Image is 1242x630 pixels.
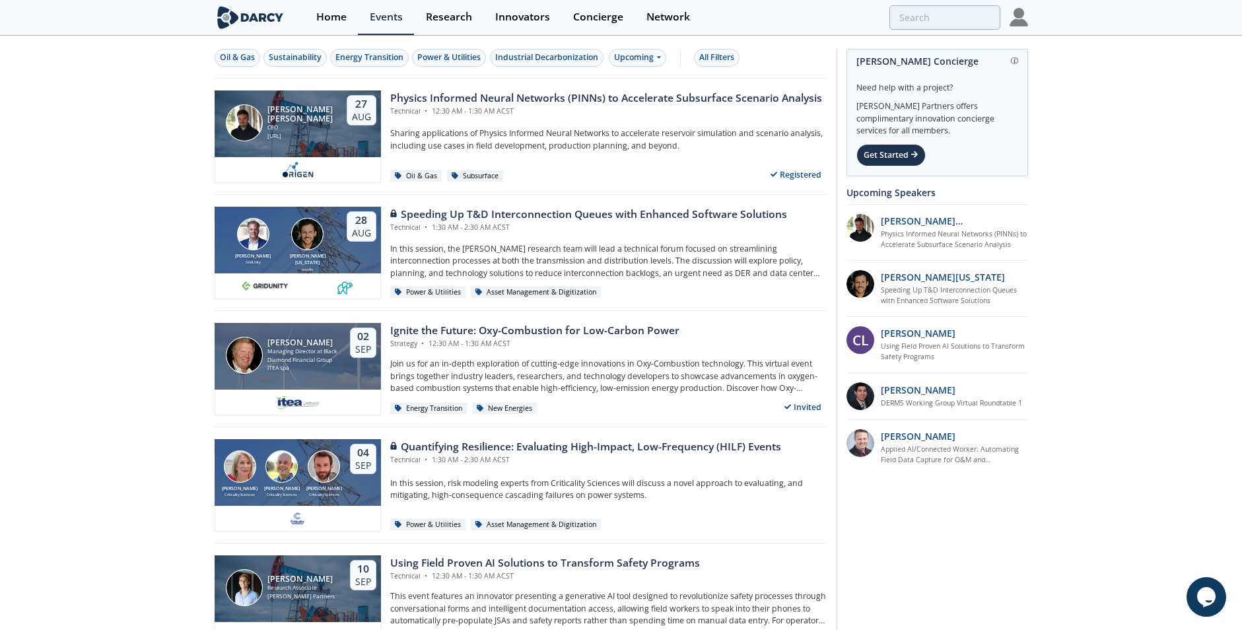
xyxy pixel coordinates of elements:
img: f59c13b7-8146-4c0f-b540-69d0cf6e4c34 [289,510,306,526]
input: Advanced Search [889,5,1000,30]
div: [PERSON_NAME] [232,253,273,260]
div: Power & Utilities [417,52,481,63]
img: e2203200-5b7a-4eed-a60e-128142053302 [275,394,321,410]
img: Brian Fitzsimons [237,218,269,250]
div: Sustainability [269,52,322,63]
p: This event features an innovator presenting a generative AI tool designed to revolutionize safety... [390,590,827,627]
div: Quantifying Resilience: Evaluating High-Impact, Low-Frequency (HILF) Events [390,439,781,455]
span: • [423,455,430,464]
img: Ruben Rodriguez Torrado [226,104,263,141]
div: Oil & Gas [220,52,255,63]
button: All Filters [694,49,740,67]
p: [PERSON_NAME] [881,383,955,397]
span: • [423,571,430,580]
div: Using Field Proven AI Solutions to Transform Safety Programs [390,555,700,571]
a: Patrick Imeson [PERSON_NAME] Managing Director at Black Diamond Financial Group ITEA spa 02 Sep I... [215,323,827,415]
div: Network [646,12,690,22]
div: [PERSON_NAME] [267,338,338,347]
div: GridUnity [232,260,273,265]
button: Industrial Decarbonization [490,49,604,67]
div: Industrial Decarbonization [495,52,598,63]
div: [PERSON_NAME] Partners offers complimentary innovation concierge services for all members. [856,94,1018,137]
div: Sep [355,460,371,472]
a: DERMS Working Group Virtual Roundtable 1 [881,398,1022,409]
div: [PERSON_NAME] [261,485,303,493]
div: [PERSON_NAME] [PERSON_NAME] [267,105,335,123]
div: [PERSON_NAME] [267,575,335,584]
div: Concierge [573,12,623,22]
img: Luigi Montana [291,218,324,250]
p: [PERSON_NAME] [881,326,955,340]
div: Home [316,12,347,22]
div: Technical 1:30 AM - 2:30 AM ACST [390,223,787,233]
img: information.svg [1011,57,1018,65]
div: Oil & Gas [390,170,442,182]
a: Using Field Proven AI Solutions to Transform Safety Programs [881,341,1028,363]
div: Invited [778,399,827,415]
div: Need help with a project? [856,73,1018,94]
div: Research Associate [267,584,335,592]
div: Power & Utilities [390,287,466,298]
p: In this session, risk modeling experts from Criticality Sciences will discuss a novel approach to... [390,477,827,502]
img: Ross Dakin [308,450,340,483]
div: Innovators [495,12,550,22]
img: Profile [1010,8,1028,26]
img: Juan Mayol [226,569,263,606]
div: Upcoming Speakers [846,181,1028,204]
div: Energy Transition [390,403,467,415]
div: Technical 12:30 AM - 1:30 AM ACST [390,571,700,582]
div: CEO [267,123,335,132]
a: Speeding Up T&D Interconnection Queues with Enhanced Software Solutions [881,285,1028,306]
button: Energy Transition [330,49,409,67]
button: Power & Utilities [412,49,486,67]
p: Join us for an in-depth exploration of cutting-edge innovations in Oxy-Combustion technology. Thi... [390,358,827,394]
img: Ben Ruddell [265,450,298,483]
div: ITEA spa [267,364,338,372]
div: Technical 12:30 AM - 1:30 AM ACST [390,106,822,117]
p: [PERSON_NAME] [PERSON_NAME] [881,214,1028,228]
img: logo-wide.svg [215,6,287,29]
div: Managing Director at Black Diamond Financial Group [267,347,338,364]
img: 336b6de1-6040-4323-9c13-5718d9811639 [337,278,353,294]
div: 02 [355,330,371,343]
div: [PERSON_NAME] Partners [267,592,335,601]
img: origen.ai.png [278,162,317,178]
iframe: chat widget [1187,577,1229,617]
div: [PERSON_NAME] [303,485,345,493]
div: Power & Utilities [390,519,466,531]
a: Susan Ginsburg [PERSON_NAME] Criticality Sciences Ben Ruddell [PERSON_NAME] Criticality Sciences ... [215,439,827,532]
img: Patrick Imeson [226,337,263,374]
p: Sharing applications of Physics Informed Neural Networks to accelerate reservoir simulation and s... [390,127,827,152]
a: Applied AI/Connected Worker: Automating Field Data Capture for O&M and Construction [881,444,1028,466]
div: All Filters [699,52,734,63]
div: Criticality Sciences [219,492,261,497]
div: [URL] [267,132,335,141]
div: Get Started [856,144,926,166]
div: Upcoming [609,49,666,67]
div: Events [370,12,403,22]
img: Susan Ginsburg [224,450,256,483]
a: Ruben Rodriguez Torrado [PERSON_NAME] [PERSON_NAME] CEO [URL] 27 Aug Physics Informed Neural Netw... [215,90,827,183]
div: Strategy 12:30 AM - 1:30 AM ACST [390,339,679,349]
div: Sep [355,343,371,355]
a: Physics Informed Neural Networks (PINNs) to Accelerate Subsurface Scenario Analysis [881,229,1028,250]
div: 27 [352,98,371,111]
span: • [419,339,427,348]
div: Asset Management & Digitization [471,519,602,531]
div: Criticality Sciences [303,492,345,497]
div: [PERSON_NAME][US_STATE] [287,253,328,267]
div: Aug [352,111,371,123]
div: Physics Informed Neural Networks (PINNs) to Accelerate Subsurface Scenario Analysis [390,90,822,106]
div: Asset Management & Digitization [471,287,602,298]
img: 257d1208-f7de-4aa6-9675-f79dcebd2004 [846,429,874,457]
div: Sep [355,576,371,588]
div: Ignite the Future: Oxy-Combustion for Low-Carbon Power [390,323,679,339]
div: 28 [352,214,371,227]
img: 1b183925-147f-4a47-82c9-16eeeed5003c [846,270,874,298]
div: Subsurface [447,170,504,182]
div: Registered [765,166,827,183]
div: Technical 1:30 AM - 2:30 AM ACST [390,455,781,466]
p: In this session, the [PERSON_NAME] research team will lead a technical forum focused on streamlin... [390,243,827,279]
div: Speeding Up T&D Interconnection Queues with Enhanced Software Solutions [390,207,787,223]
div: Aug [352,227,371,239]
